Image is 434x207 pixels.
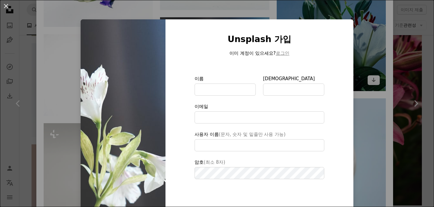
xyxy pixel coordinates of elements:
[263,75,324,96] label: [DEMOGRAPHIC_DATA]
[195,34,324,45] h1: Unsplash 가입
[195,84,256,96] input: 이름
[195,50,324,57] p: 이미 계정이 있으세요?
[276,50,289,57] button: 로그인
[195,75,256,96] label: 이름
[195,111,324,123] input: 이메일
[195,139,324,151] input: 사용자 이름(문자, 숫자 및 밑줄만 사용 가능)
[195,167,324,179] input: 암호(최소 8자)
[195,131,324,151] label: 사용자 이름
[219,132,285,137] span: (문자, 숫자 및 밑줄만 사용 가능)
[195,103,324,123] label: 이메일
[263,84,324,96] input: [DEMOGRAPHIC_DATA]
[195,159,324,179] label: 암호
[204,159,225,165] span: (최소 8자)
